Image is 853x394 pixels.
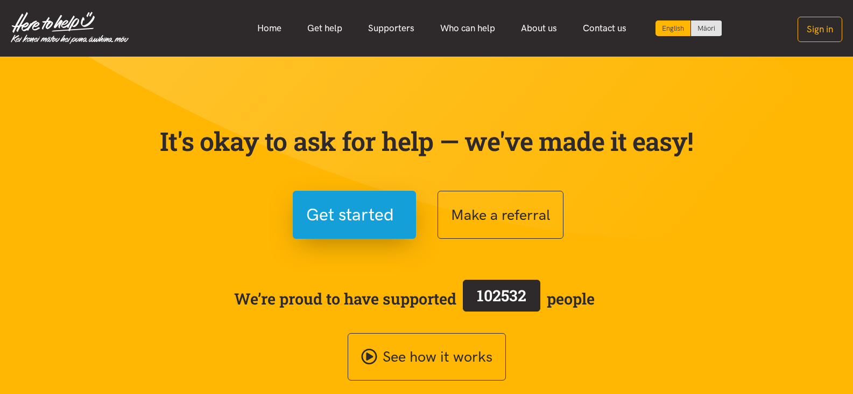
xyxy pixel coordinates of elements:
button: Get started [293,191,416,239]
img: Home [11,12,129,44]
a: Get help [294,17,355,40]
a: Switch to Te Reo Māori [691,20,722,36]
span: 102532 [477,285,526,306]
a: See how it works [348,333,506,381]
button: Make a referral [438,191,563,239]
span: Get started [306,201,394,229]
a: Home [244,17,294,40]
div: Current language [655,20,691,36]
a: Supporters [355,17,427,40]
span: We’re proud to have supported people [234,278,595,320]
a: 102532 [456,278,547,320]
div: Language toggle [655,20,722,36]
a: Contact us [570,17,639,40]
a: Who can help [427,17,508,40]
a: About us [508,17,570,40]
button: Sign in [798,17,842,42]
p: It's okay to ask for help — we've made it easy! [158,126,696,157]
